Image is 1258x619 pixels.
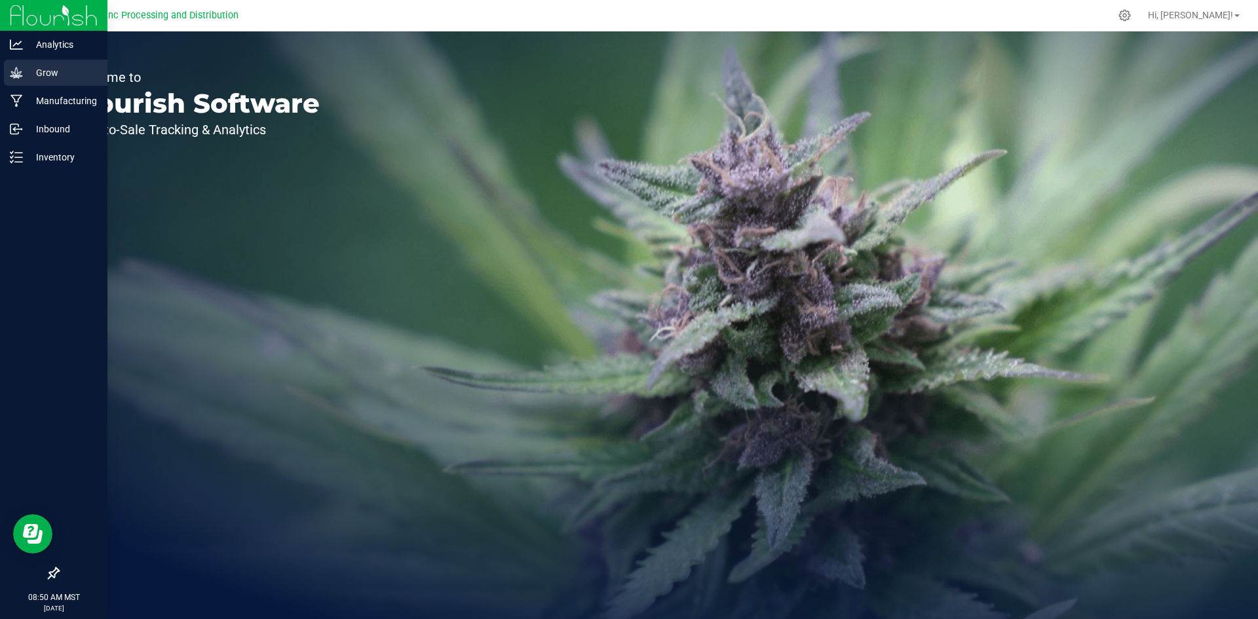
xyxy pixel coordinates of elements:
iframe: Resource center [13,514,52,553]
p: Inbound [23,121,102,137]
inline-svg: Analytics [10,38,23,51]
inline-svg: Manufacturing [10,94,23,107]
inline-svg: Inbound [10,122,23,136]
inline-svg: Inventory [10,151,23,164]
p: Manufacturing [23,93,102,109]
div: Manage settings [1116,9,1133,22]
span: Globe Farmacy Inc Processing and Distribution [38,10,238,21]
p: Grow [23,65,102,81]
span: Hi, [PERSON_NAME]! [1148,10,1233,20]
p: Seed-to-Sale Tracking & Analytics [71,123,320,136]
inline-svg: Grow [10,66,23,79]
p: Flourish Software [71,90,320,117]
p: [DATE] [6,603,102,613]
p: Welcome to [71,71,320,84]
p: Inventory [23,149,102,165]
p: 08:50 AM MST [6,591,102,603]
p: Analytics [23,37,102,52]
